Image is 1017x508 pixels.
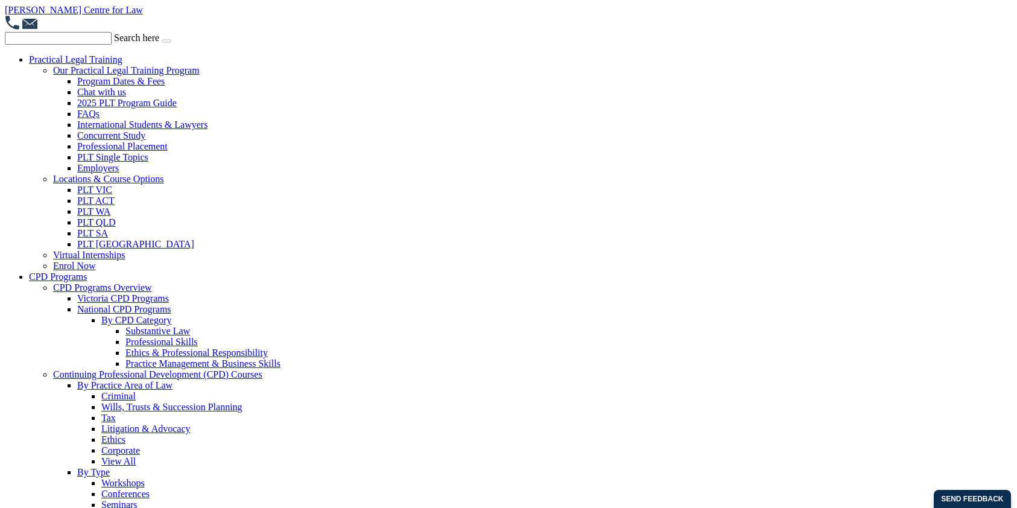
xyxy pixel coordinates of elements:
[53,369,262,379] a: Continuing Professional Development (CPD) Courses
[101,489,150,499] a: Conferences
[77,380,173,390] a: By Practice Area of Law
[5,16,19,30] img: call-ic
[77,228,108,238] a: PLT SA
[77,141,168,151] a: Professional Placement
[101,434,125,445] a: Ethics
[125,326,190,336] a: Substantive Law
[101,424,191,434] a: Litigation & Advocacy
[77,185,112,195] a: PLT VIC
[53,261,96,271] a: Enrol Now
[101,402,242,412] a: Wills, Trusts & Succession Planning
[77,467,110,477] a: By Type
[77,87,126,97] a: Chat with us
[77,98,177,108] a: 2025 PLT Program Guide
[101,478,145,488] a: Workshops
[53,282,152,293] a: CPD Programs Overview
[77,76,165,86] a: Program Dates & Fees
[77,163,119,173] a: Employers
[114,33,159,43] label: Search here
[101,445,140,456] a: Corporate
[53,65,200,75] a: Our Practical Legal Training Program
[53,250,125,260] a: Virtual Internships
[77,119,208,130] a: International Students & Lawyers
[125,348,268,358] a: Ethics & Professional Responsibility
[77,109,100,119] a: FAQs
[29,271,87,282] a: CPD Programs
[77,304,171,314] a: National CPD Programs
[125,358,280,369] a: Practice Management & Business Skills
[53,174,164,184] a: Locations & Course Options
[125,337,198,347] a: Professional Skills
[77,239,194,249] a: PLT [GEOGRAPHIC_DATA]
[101,315,171,325] a: By CPD Category
[29,54,122,65] a: Practical Legal Training
[77,130,145,141] a: Concurrent Study
[77,206,110,217] a: PLT WA
[77,293,169,303] a: Victoria CPD Programs
[5,5,143,15] a: [PERSON_NAME] Centre for Law
[22,17,38,30] img: mail-ic
[101,391,136,401] a: Criminal
[101,413,116,423] a: Tax
[101,456,136,466] a: View All
[77,217,116,227] a: PLT QLD
[77,195,115,206] a: PLT ACT
[77,152,148,162] a: PLT Single Topics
